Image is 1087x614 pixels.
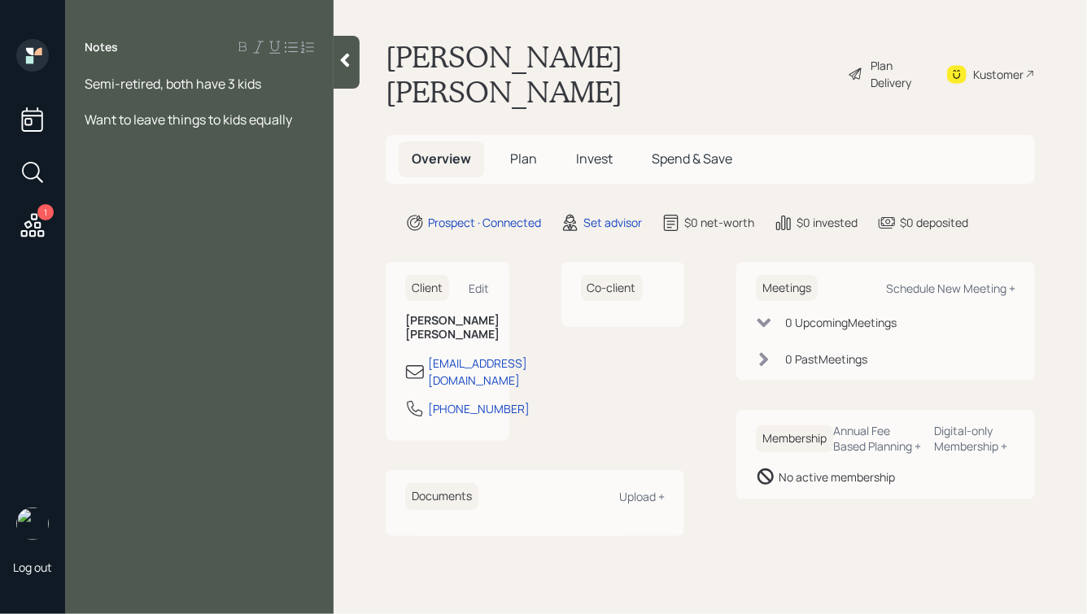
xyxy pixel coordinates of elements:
[583,214,642,231] div: Set advisor
[386,39,835,109] h1: [PERSON_NAME] [PERSON_NAME]
[405,275,449,302] h6: Client
[510,150,537,168] span: Plan
[785,351,867,368] div: 0 Past Meeting s
[684,214,754,231] div: $0 net-worth
[581,275,643,302] h6: Co-client
[85,111,292,128] span: Want to leave things to kids equally
[428,400,530,417] div: [PHONE_NUMBER]
[619,489,665,504] div: Upload +
[756,275,818,302] h6: Meetings
[405,314,490,342] h6: [PERSON_NAME] [PERSON_NAME]
[37,204,54,220] div: 1
[900,214,968,231] div: $0 deposited
[576,150,613,168] span: Invest
[428,355,527,389] div: [EMAIL_ADDRESS][DOMAIN_NAME]
[405,483,478,510] h6: Documents
[935,423,1015,454] div: Digital-only Membership +
[652,150,732,168] span: Spend & Save
[469,281,490,296] div: Edit
[85,39,118,55] label: Notes
[779,468,895,486] div: No active membership
[412,150,471,168] span: Overview
[886,281,1015,296] div: Schedule New Meeting +
[973,66,1024,83] div: Kustomer
[85,75,261,93] span: Semi-retired, both have 3 kids
[756,425,833,452] h6: Membership
[16,507,49,540] img: hunter_neumayer.jpg
[871,57,926,91] div: Plan Delivery
[13,560,52,575] div: Log out
[428,214,541,231] div: Prospect · Connected
[785,314,897,331] div: 0 Upcoming Meeting s
[797,214,858,231] div: $0 invested
[833,423,922,454] div: Annual Fee Based Planning +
